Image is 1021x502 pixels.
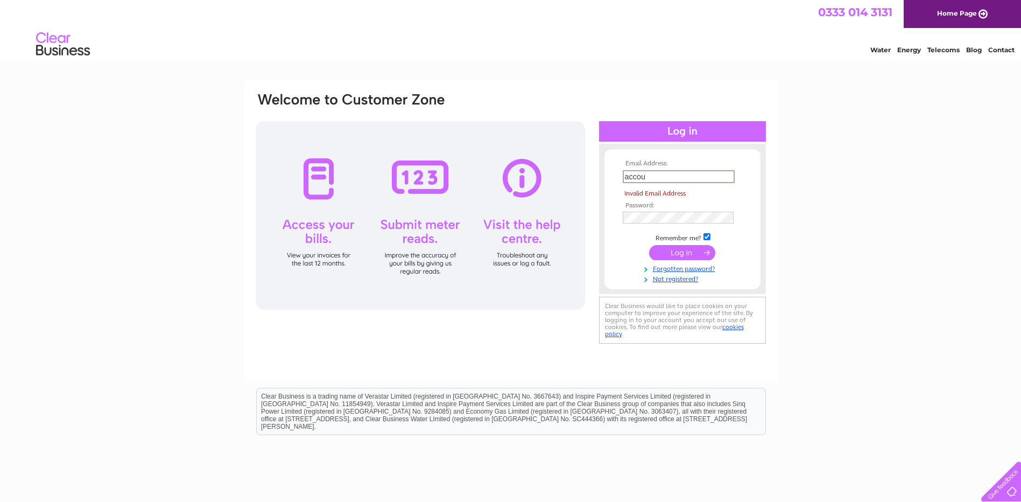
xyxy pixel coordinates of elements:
div: Clear Business would like to place cookies on your computer to improve your experience of the sit... [599,297,766,344]
th: Password: [620,202,745,210]
a: 0333 014 3131 [818,5,892,19]
a: cookies policy [605,323,744,338]
a: Contact [988,46,1015,54]
a: Water [870,46,891,54]
input: Submit [649,245,715,260]
td: Remember me? [620,232,745,242]
div: Clear Business is a trading name of Verastar Limited (registered in [GEOGRAPHIC_DATA] No. 3667643... [257,6,765,52]
a: Blog [966,46,982,54]
a: Not registered? [623,273,745,283]
th: Email Address: [620,160,745,168]
a: Forgotten password? [623,263,745,273]
img: logo.png [36,28,90,61]
a: Telecoms [927,46,960,54]
span: Invalid Email Address [624,190,686,197]
a: Energy [897,46,921,54]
